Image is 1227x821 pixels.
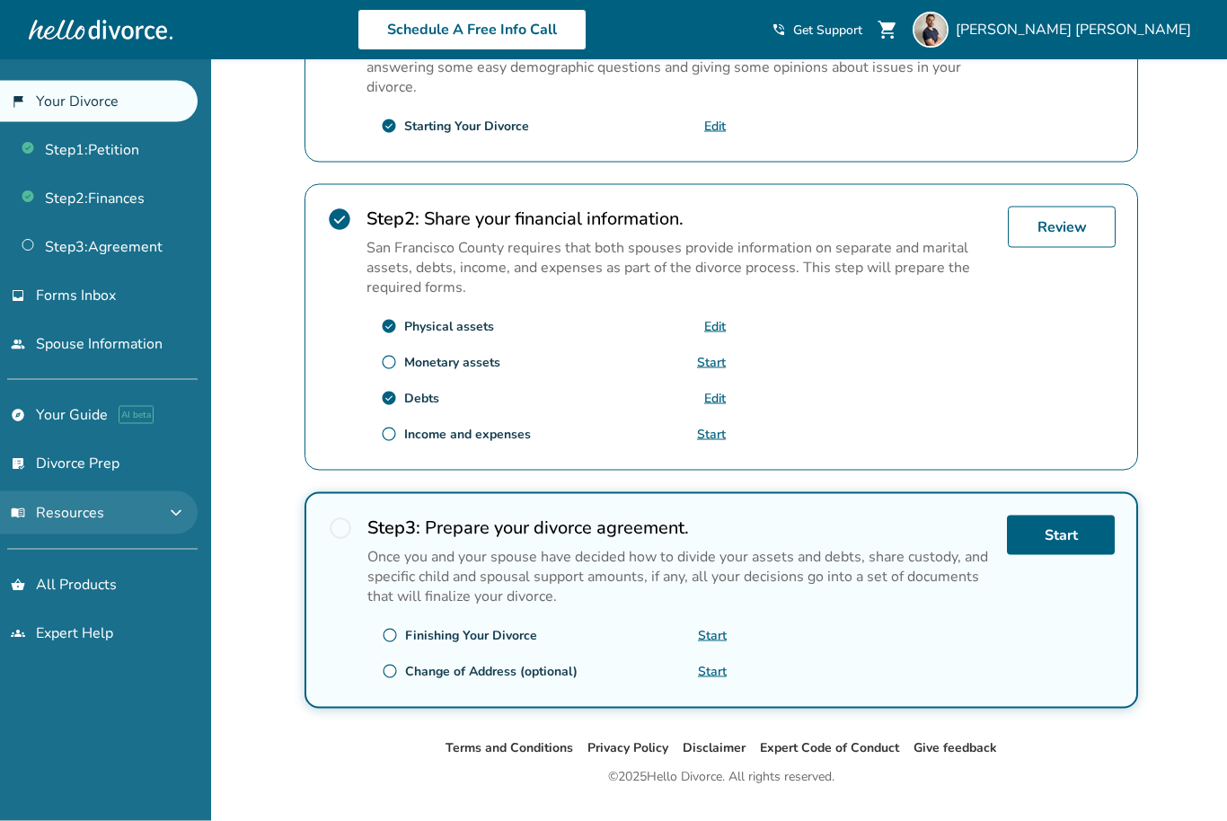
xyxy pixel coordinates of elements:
[405,627,537,644] div: Finishing Your Divorce
[382,627,398,643] span: radio_button_unchecked
[366,207,993,231] h2: Share your financial information.
[698,663,727,680] a: Start
[1007,516,1115,555] a: Start
[405,663,578,680] div: Change of Address (optional)
[587,739,668,756] a: Privacy Policy
[328,516,353,541] span: radio_button_unchecked
[446,739,573,756] a: Terms and Conditions
[404,118,529,135] div: Starting Your Divorce
[704,318,726,335] a: Edit
[165,502,187,524] span: expand_more
[404,354,500,371] div: Monetary assets
[381,426,397,442] span: radio_button_unchecked
[367,516,420,540] strong: Step 3 :
[11,337,25,351] span: people
[11,94,25,109] span: flag_2
[404,318,494,335] div: Physical assets
[36,286,116,305] span: Forms Inbox
[11,506,25,520] span: menu_book
[914,737,997,759] li: Give feedback
[367,516,993,540] h2: Prepare your divorce agreement.
[11,578,25,592] span: shopping_basket
[956,20,1198,40] span: [PERSON_NAME] [PERSON_NAME]
[1008,207,1116,248] a: Review
[698,627,727,644] a: Start
[11,288,25,303] span: inbox
[913,12,949,48] img: Ian Ilker Karakasoglu
[366,207,419,231] strong: Step 2 :
[877,19,898,40] span: shopping_cart
[704,390,726,407] a: Edit
[366,38,993,97] p: Every divorce in [US_STATE] starts by one spouse filing a form called the Petition. You will be a...
[793,22,862,39] span: Get Support
[367,547,993,606] p: Once you and your spouse have decided how to divide your assets and debts, share custody, and spe...
[11,503,104,523] span: Resources
[11,408,25,422] span: explore
[697,426,726,443] a: Start
[381,390,397,406] span: check_circle
[404,390,439,407] div: Debts
[381,118,397,134] span: check_circle
[381,354,397,370] span: radio_button_unchecked
[366,238,993,297] p: San Francisco County requires that both spouses provide information on separate and marital asset...
[772,22,862,39] a: phone_in_talkGet Support
[404,426,531,443] div: Income and expenses
[327,207,352,232] span: check_circle
[358,9,587,50] a: Schedule A Free Info Call
[683,737,746,759] li: Disclaimer
[760,739,899,756] a: Expert Code of Conduct
[697,354,726,371] a: Start
[382,663,398,679] span: radio_button_unchecked
[772,22,786,37] span: phone_in_talk
[11,626,25,640] span: groups
[381,318,397,334] span: check_circle
[608,766,834,788] div: © 2025 Hello Divorce. All rights reserved.
[11,456,25,471] span: list_alt_check
[1137,735,1227,821] iframe: Chat Widget
[704,118,726,135] a: Edit
[119,406,154,424] span: AI beta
